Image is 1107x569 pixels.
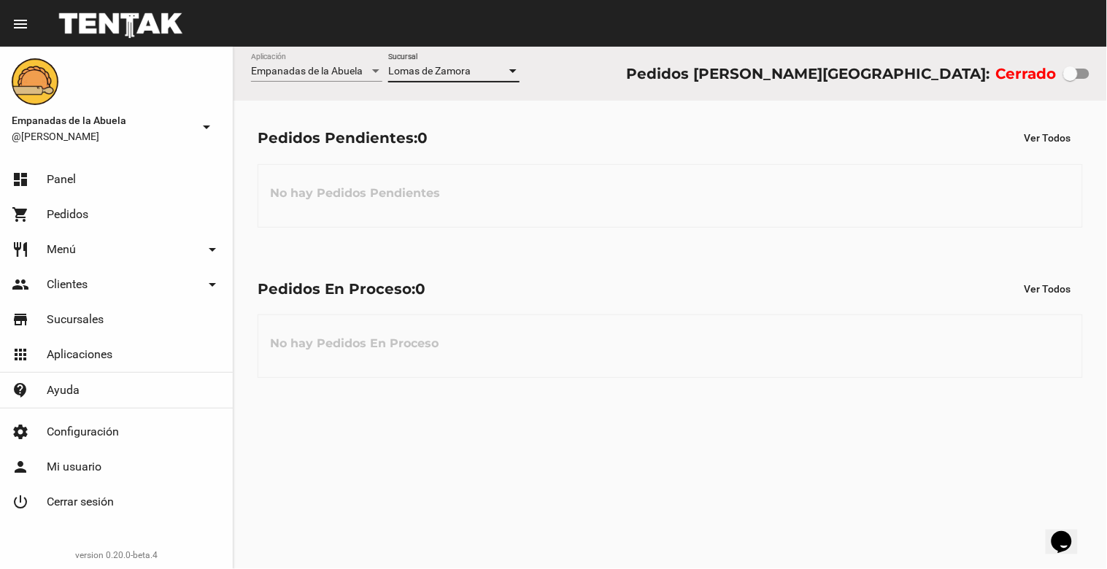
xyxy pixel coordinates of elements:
span: Cerrar sesión [47,495,114,509]
mat-icon: menu [12,15,29,33]
div: Pedidos En Proceso: [258,277,425,301]
mat-icon: contact_support [12,382,29,399]
span: Ver Todos [1025,283,1071,295]
mat-icon: people [12,276,29,293]
label: Cerrado [996,62,1057,85]
span: Menú [47,242,76,257]
span: Clientes [47,277,88,292]
span: Aplicaciones [47,347,112,362]
mat-icon: power_settings_new [12,493,29,511]
span: Ayuda [47,383,80,398]
mat-icon: shopping_cart [12,206,29,223]
mat-icon: settings [12,423,29,441]
mat-icon: apps [12,346,29,363]
iframe: chat widget [1046,511,1092,554]
span: Configuración [47,425,119,439]
div: Pedidos [PERSON_NAME][GEOGRAPHIC_DATA]: [626,62,990,85]
span: Lomas de Zamora [388,65,471,77]
img: f0136945-ed32-4f7c-91e3-a375bc4bb2c5.png [12,58,58,105]
mat-icon: arrow_drop_down [204,241,221,258]
span: 0 [415,280,425,298]
mat-icon: person [12,458,29,476]
h3: No hay Pedidos En Proceso [258,322,450,365]
h3: No hay Pedidos Pendientes [258,171,452,215]
div: version 0.20.0-beta.4 [12,548,221,562]
mat-icon: restaurant [12,241,29,258]
mat-icon: dashboard [12,171,29,188]
span: Pedidos [47,207,88,222]
mat-icon: store [12,311,29,328]
mat-icon: arrow_drop_down [198,118,215,136]
span: Panel [47,172,76,187]
div: Pedidos Pendientes: [258,126,428,150]
span: Mi usuario [47,460,101,474]
mat-icon: arrow_drop_down [204,276,221,293]
span: Empanadas de la Abuela [12,112,192,129]
button: Ver Todos [1013,125,1083,151]
span: @[PERSON_NAME] [12,129,192,144]
span: Empanadas de la Abuela [251,65,363,77]
span: Ver Todos [1025,132,1071,144]
span: Sucursales [47,312,104,327]
button: Ver Todos [1013,276,1083,302]
span: 0 [417,129,428,147]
